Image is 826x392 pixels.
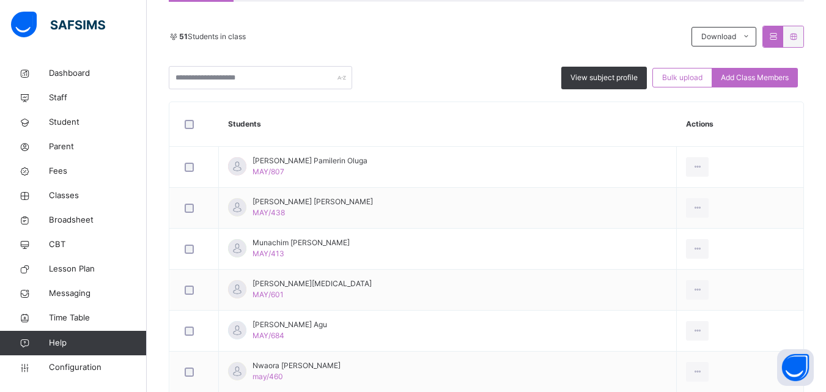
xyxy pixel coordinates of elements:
[662,72,702,83] span: Bulk upload
[179,32,188,41] b: 51
[49,337,146,349] span: Help
[49,312,147,324] span: Time Table
[49,239,147,251] span: CBT
[49,165,147,177] span: Fees
[253,372,283,381] span: may/460
[253,249,284,258] span: MAY/413
[49,361,146,374] span: Configuration
[49,287,147,300] span: Messaging
[253,167,284,176] span: MAY/807
[253,208,285,217] span: MAY/438
[253,155,367,166] span: [PERSON_NAME] Pamilerin Oluga
[677,102,803,147] th: Actions
[49,214,147,226] span: Broadsheet
[253,290,284,299] span: MAY/601
[11,12,105,37] img: safsims
[49,116,147,128] span: Student
[49,92,147,104] span: Staff
[570,72,638,83] span: View subject profile
[49,141,147,153] span: Parent
[49,263,147,275] span: Lesson Plan
[253,319,327,330] span: [PERSON_NAME] Agu
[219,102,677,147] th: Students
[253,278,372,289] span: [PERSON_NAME][MEDICAL_DATA]
[253,196,373,207] span: [PERSON_NAME] [PERSON_NAME]
[49,67,147,80] span: Dashboard
[721,72,789,83] span: Add Class Members
[253,360,341,371] span: Nwaora [PERSON_NAME]
[49,190,147,202] span: Classes
[179,31,246,42] span: Students in class
[253,237,350,248] span: Munachim [PERSON_NAME]
[253,331,284,340] span: MAY/684
[701,31,736,42] span: Download
[777,349,814,386] button: Open asap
